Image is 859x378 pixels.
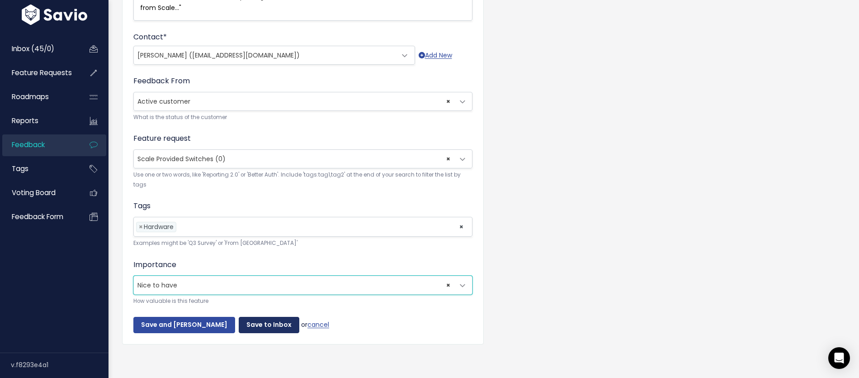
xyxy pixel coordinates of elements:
[133,259,176,270] label: Importance
[419,50,452,61] a: Add New
[134,46,396,64] span: Gary Beck (gbeck@beckcomputers.com)
[139,222,143,232] span: ×
[2,86,75,107] a: Roadmaps
[828,347,850,369] div: Open Intercom Messenger
[2,182,75,203] a: Voting Board
[133,239,472,248] small: Examples might be 'Q3 Survey' or 'From [GEOGRAPHIC_DATA]'
[133,201,151,211] label: Tags
[446,276,450,294] span: ×
[2,38,75,59] a: Inbox (45/0)
[12,44,54,53] span: Inbox (45/0)
[144,222,174,231] span: Hardware
[446,150,450,168] span: ×
[12,92,49,101] span: Roadmaps
[134,92,454,110] span: Active customer
[133,317,235,333] input: Save and [PERSON_NAME]
[459,217,464,236] span: ×
[137,154,226,163] span: Scale Provided Switches (0)
[137,51,300,60] span: [PERSON_NAME] ([EMAIL_ADDRESS][DOMAIN_NAME])
[239,317,299,333] input: Save to Inbox
[2,134,75,155] a: Feedback
[133,133,191,144] label: Feature request
[133,170,472,190] small: Use one or two words, like 'Reporting 2.0' or 'Better Auth'. Include 'tags:tag1,tag2' at the end ...
[133,113,472,122] small: What is the status of the customer
[19,5,90,25] img: logo-white.9d6f32f41409.svg
[133,76,190,86] label: Feedback From
[133,32,167,43] label: Contact
[12,188,56,197] span: Voting Board
[12,164,28,173] span: Tags
[136,222,176,232] li: Hardware
[446,92,450,110] span: ×
[2,62,75,83] a: Feature Requests
[133,297,472,306] small: How valuable is this feature
[12,140,45,149] span: Feedback
[133,46,415,65] span: Gary Beck (gbeck@beckcomputers.com)
[11,353,109,377] div: v.f8293e4a1
[133,92,472,111] span: Active customer
[12,68,72,77] span: Feature Requests
[2,206,75,227] a: Feedback form
[12,212,63,221] span: Feedback form
[307,320,329,329] a: cancel
[2,110,75,131] a: Reports
[2,158,75,179] a: Tags
[133,276,472,295] span: Nice to have
[12,116,38,125] span: Reports
[134,276,454,294] span: Nice to have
